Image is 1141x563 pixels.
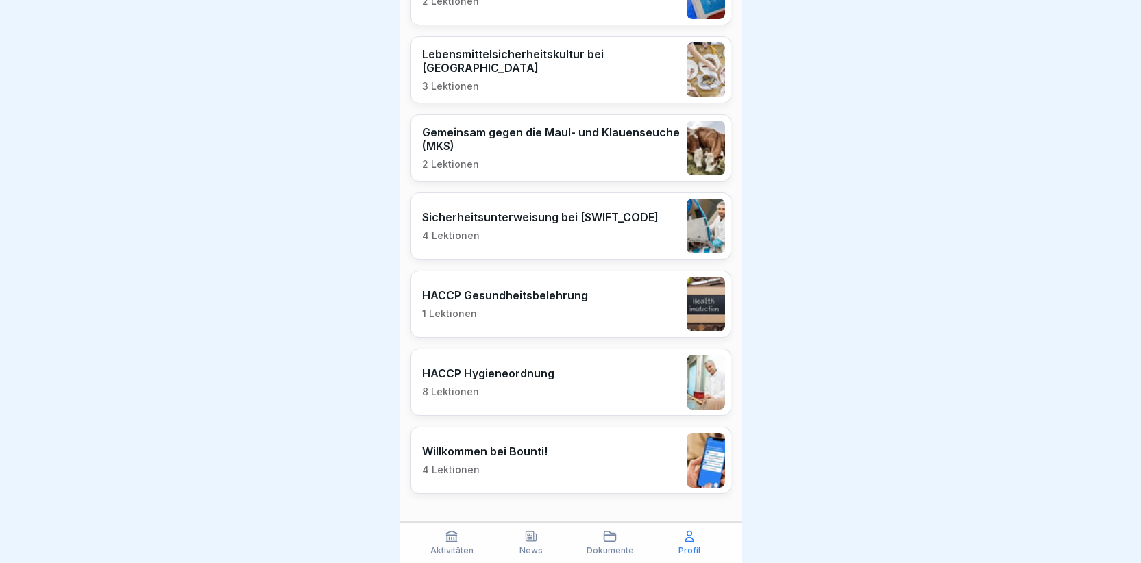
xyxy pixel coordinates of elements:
[410,36,731,103] a: Lebensmittelsicherheitskultur bei [GEOGRAPHIC_DATA]3 Lektionen
[430,546,474,555] p: Aktivitäten
[422,366,554,380] p: HACCP Hygieneordnung
[422,445,548,458] p: Willkommen bei Bounti!
[422,210,659,224] p: Sicherheitsunterweisung bei [SWIFT_CODE]
[422,229,659,242] p: 4 Lektionen
[687,277,725,331] img: ghfvew1z2tg9fwq39332dduv.png
[410,349,731,416] a: HACCP Hygieneordnung8 Lektionen
[410,427,731,494] a: Willkommen bei Bounti!4 Lektionen
[410,192,731,260] a: Sicherheitsunterweisung bei [SWIFT_CODE]4 Lektionen
[422,288,588,302] p: HACCP Gesundheitsbelehrung
[587,546,634,555] p: Dokumente
[422,308,588,320] p: 1 Lektionen
[410,271,731,338] a: HACCP Gesundheitsbelehrung1 Lektionen
[519,546,543,555] p: News
[678,546,700,555] p: Profil
[687,199,725,253] img: bvgi5s23nmzwngfih7cf5uu4.png
[410,114,731,182] a: Gemeinsam gegen die Maul- und Klauenseuche (MKS)2 Lektionen
[687,42,725,97] img: fel7zw93n786o3hrlxxj0311.png
[422,158,680,171] p: 2 Lektionen
[422,386,554,398] p: 8 Lektionen
[422,80,680,92] p: 3 Lektionen
[422,125,680,153] p: Gemeinsam gegen die Maul- und Klauenseuche (MKS)
[422,47,680,75] p: Lebensmittelsicherheitskultur bei [GEOGRAPHIC_DATA]
[422,464,548,476] p: 4 Lektionen
[687,355,725,410] img: xrzzrx774ak4h3u8hix93783.png
[687,433,725,488] img: xh3bnih80d1pxcetv9zsuevg.png
[687,121,725,175] img: v5xfj2ee6dkih8wmb5im9fg5.png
